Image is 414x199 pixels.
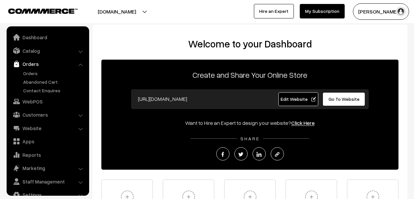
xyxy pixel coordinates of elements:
a: My Subscription [300,4,345,18]
a: Orders [8,58,87,70]
a: COMMMERCE [8,7,66,14]
a: Website [8,122,87,134]
h2: Welcome to your Dashboard [99,38,401,50]
div: Want to Hire an Expert to design your website? [101,119,398,127]
a: Marketing [8,162,87,174]
a: Catalog [8,45,87,57]
a: Apps [8,135,87,147]
img: user [396,7,406,16]
span: Edit Website [281,96,316,102]
button: [PERSON_NAME]… [353,3,409,20]
a: Dashboard [8,31,87,43]
a: Staff Management [8,176,87,187]
a: Customers [8,109,87,121]
a: WebPOS [8,96,87,107]
span: SHARE [237,136,263,141]
a: Contact Enquires [21,87,87,94]
a: Click Here [291,120,315,126]
p: Create and Share Your Online Store [101,69,398,81]
a: Hire an Expert [254,4,294,18]
a: Abandoned Cart [21,78,87,85]
a: Edit Website [278,92,319,106]
a: Reports [8,149,87,161]
button: [DOMAIN_NAME] [75,3,159,20]
span: Go To Website [328,96,360,102]
a: Go To Website [323,92,365,106]
a: Orders [21,70,87,77]
img: COMMMERCE [8,9,78,14]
